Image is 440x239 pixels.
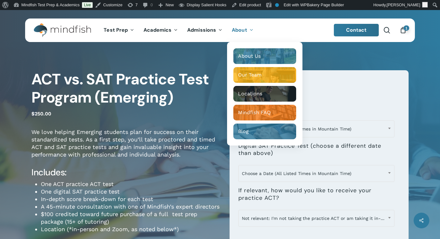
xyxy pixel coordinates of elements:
span: Not relevant: I'm not taking the practice ACT or am taking it in-person [238,210,394,227]
iframe: Chatbot [298,193,431,230]
li: In-depth score break-down for each test [41,195,220,203]
bdi: 250.00 [31,111,51,117]
a: About Us [233,48,296,64]
li: Location (*in-person and Zoom, as noted below*) [41,226,220,233]
span: Contact [346,27,367,33]
span: Test Prep [104,27,128,33]
li: $100 credited toward future purchase of a full test prep package (15+ of tutoring) [41,210,220,226]
nav: Main Menu [99,19,258,42]
span: $ [31,111,35,117]
a: Blog [233,124,296,139]
span: Choose a Date (All Listed Times in Mountain Time) [239,167,394,180]
span: Blog [238,128,249,134]
a: About [227,28,258,33]
h3: Register [238,79,399,93]
div: No index [275,3,279,7]
p: We love helping Emerging students plan for success on their standardized tests. As a first step, ... [31,128,220,167]
span: Choose a Date (All Listed Times in Mountain Time) [238,120,394,137]
li: One ACT practice ACT test [41,180,220,188]
span: Academics [144,27,171,33]
label: If relevant, how would you like to receive your practice ACT? [238,187,394,202]
span: Admissions [187,27,216,33]
span: Mindfish FAQ [238,109,271,115]
span: [PERSON_NAME] [387,3,420,7]
span: Locations [238,91,262,97]
header: Main Menu [25,19,415,42]
span: About [232,27,247,33]
span: Choose a Date (All Listed Times in Mountain Time) [238,165,394,182]
a: Locations [233,86,296,102]
li: One digital SAT practice test [41,188,220,195]
a: Academics [139,28,182,33]
span: 1 [404,25,409,31]
a: Mindfish FAQ [233,105,296,120]
a: Test Prep [99,28,139,33]
li: A 45-minute consultation with one of Mindfish’s expert directors [41,203,220,210]
span: About Us [238,53,261,59]
label: Digital SAT Practice Test (choose a different date than above) [238,142,394,157]
a: Live [82,2,93,8]
span: Choose a Date (All Listed Times in Mountain Time) [239,122,394,135]
a: Our Team [233,67,296,83]
a: Contact [334,24,379,36]
a: Cart [399,27,406,34]
a: Admissions [182,28,227,33]
h1: ACT vs. SAT Practice Test Program (Emerging) [31,70,220,107]
span: Our Team [238,72,262,78]
span: Not relevant: I'm not taking the practice ACT or am taking it in-person [239,212,394,225]
h4: Includes: [31,167,220,178]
